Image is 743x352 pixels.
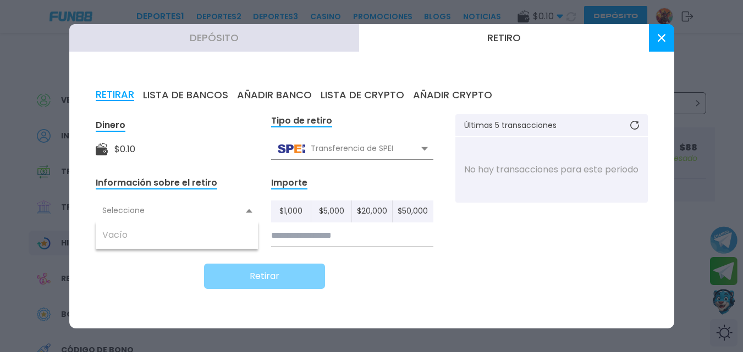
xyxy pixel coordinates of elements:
button: Retirar [204,264,325,289]
p: Últimas 5 transacciones [464,121,557,129]
div: Transferencia de SPEI [271,138,433,159]
button: RETIRAR [96,89,134,101]
div: Tipo de retiro [271,115,332,127]
div: Información sobre el retiro [96,177,217,189]
p: No hay transacciones para este periodo [464,163,639,176]
button: Retiro [359,24,649,52]
div: Vacío [96,225,258,245]
div: Dinero [96,119,125,132]
img: Transferencia de SPEI [278,144,305,153]
button: LISTA DE BANCOS [143,89,228,101]
button: $20,000 [352,200,393,222]
div: $ 0.10 [114,143,135,156]
button: $50,000 [393,200,433,222]
button: LISTA DE CRYPTO [321,89,404,101]
div: Importe [271,177,307,189]
button: AÑADIR BANCO [237,89,312,101]
button: $1,000 [271,200,312,222]
button: Depósito [69,24,359,52]
div: Seleccione [96,200,258,221]
button: AÑADIR CRYPTO [413,89,492,101]
button: $5,000 [311,200,352,222]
